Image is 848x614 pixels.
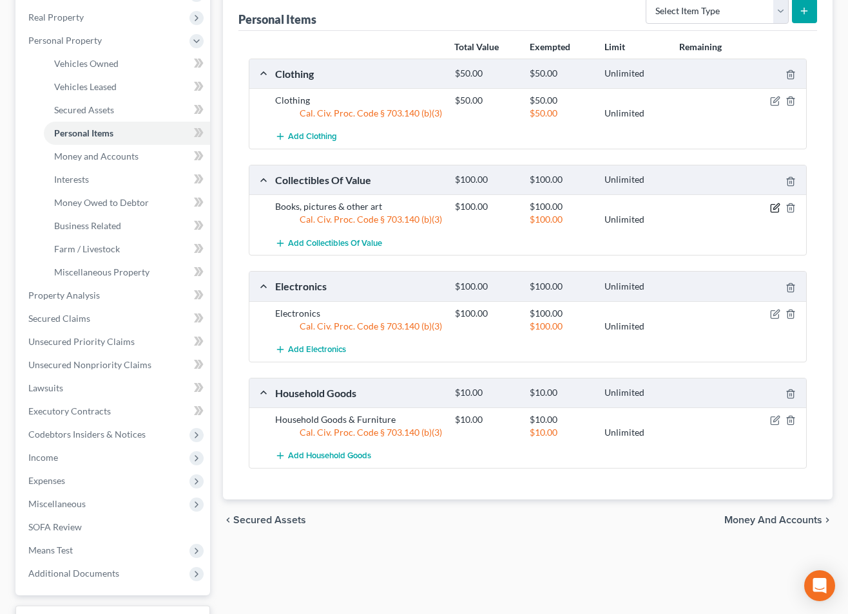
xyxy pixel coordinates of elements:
[523,387,598,399] div: $10.00
[44,98,210,122] a: Secured Assets
[28,336,135,347] span: Unsecured Priority Claims
[28,12,84,23] span: Real Property
[448,307,523,320] div: $100.00
[275,125,337,149] button: Add Clothing
[288,451,371,461] span: Add Household Goods
[44,122,210,145] a: Personal Items
[54,127,113,138] span: Personal Items
[598,281,673,293] div: Unlimited
[28,521,82,532] span: SOFA Review
[523,68,598,80] div: $50.00
[523,200,598,213] div: $100.00
[28,359,151,370] span: Unsecured Nonpriority Claims
[54,197,149,208] span: Money Owed to Debtor
[28,290,100,301] span: Property Analysis
[269,107,448,120] div: Cal. Civ. Proc. Code § 703.140 (b)(3)
[269,67,448,80] div: Clothing
[54,174,89,185] span: Interests
[54,266,149,277] span: Miscellaneous Property
[233,515,306,525] span: Secured Assets
[18,400,210,423] a: Executory Contracts
[18,307,210,330] a: Secured Claims
[28,429,146,440] span: Codebtors Insiders & Notices
[822,515,833,525] i: chevron_right
[18,330,210,353] a: Unsecured Priority Claims
[598,426,673,439] div: Unlimited
[238,12,316,27] div: Personal Items
[28,35,102,46] span: Personal Property
[18,353,210,377] a: Unsecured Nonpriority Claims
[269,320,448,333] div: Cal. Civ. Proc. Code § 703.140 (b)(3)
[28,452,58,463] span: Income
[44,261,210,284] a: Miscellaneous Property
[523,413,598,426] div: $10.00
[448,200,523,213] div: $100.00
[18,284,210,307] a: Property Analysis
[44,75,210,98] a: Vehicles Leased
[44,145,210,168] a: Money and Accounts
[448,413,523,426] div: $10.00
[269,94,448,107] div: Clothing
[523,94,598,107] div: $50.00
[54,220,121,231] span: Business Related
[18,516,210,539] a: SOFA Review
[523,426,598,439] div: $10.00
[598,107,673,120] div: Unlimited
[804,570,835,601] div: Open Intercom Messenger
[54,104,114,115] span: Secured Assets
[288,132,337,142] span: Add Clothing
[598,213,673,226] div: Unlimited
[28,382,63,393] span: Lawsuits
[18,377,210,400] a: Lawsuits
[523,307,598,320] div: $100.00
[44,168,210,191] a: Interests
[44,214,210,237] a: Business Related
[679,41,722,52] strong: Remaining
[44,52,210,75] a: Vehicles Owned
[54,243,120,254] span: Farm / Livestock
[523,174,598,186] div: $100.00
[523,213,598,226] div: $100.00
[269,426,448,439] div: Cal. Civ. Proc. Code § 703.140 (b)(3)
[223,515,306,525] button: chevron_left Secured Assets
[28,313,90,324] span: Secured Claims
[28,568,119,579] span: Additional Documents
[44,237,210,261] a: Farm / Livestock
[598,320,673,333] div: Unlimited
[28,544,73,555] span: Means Test
[28,475,65,486] span: Expenses
[269,173,448,187] div: Collectibles Of Value
[288,344,346,355] span: Add Electronics
[454,41,499,52] strong: Total Value
[44,191,210,214] a: Money Owed to Debtor
[724,515,822,525] span: Money and Accounts
[269,200,448,213] div: Books, pictures & other art
[448,94,523,107] div: $50.00
[28,405,111,416] span: Executory Contracts
[28,498,86,509] span: Miscellaneous
[269,413,448,426] div: Household Goods & Furniture
[275,444,371,468] button: Add Household Goods
[523,320,598,333] div: $100.00
[269,213,448,226] div: Cal. Civ. Proc. Code § 703.140 (b)(3)
[448,281,523,293] div: $100.00
[448,68,523,80] div: $50.00
[530,41,570,52] strong: Exempted
[523,281,598,293] div: $100.00
[269,279,448,293] div: Electronics
[448,387,523,399] div: $10.00
[54,81,117,92] span: Vehicles Leased
[724,515,833,525] button: Money and Accounts chevron_right
[269,386,448,400] div: Household Goods
[448,174,523,186] div: $100.00
[598,174,673,186] div: Unlimited
[275,231,382,255] button: Add Collectibles Of Value
[598,387,673,399] div: Unlimited
[223,515,233,525] i: chevron_left
[275,338,346,362] button: Add Electronics
[288,238,382,248] span: Add Collectibles Of Value
[54,58,119,69] span: Vehicles Owned
[604,41,625,52] strong: Limit
[598,68,673,80] div: Unlimited
[523,107,598,120] div: $50.00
